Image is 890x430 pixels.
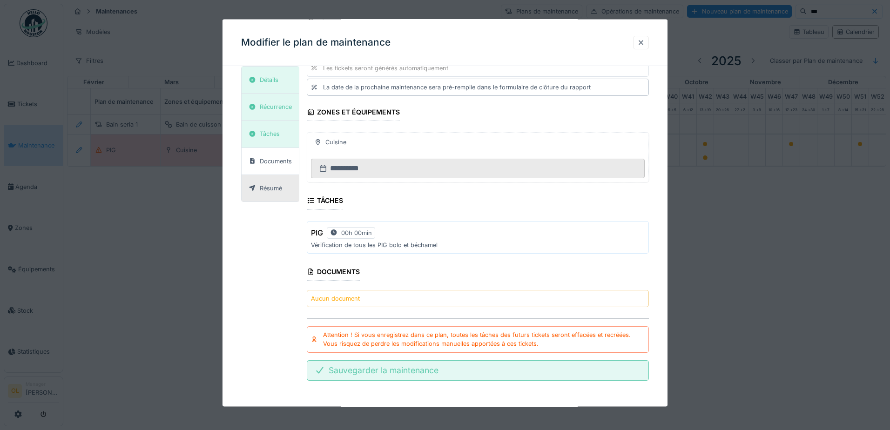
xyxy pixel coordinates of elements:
div: Aucun document [311,294,360,303]
div: Attention ! Si vous enregistrez dans ce plan, toutes les tâches des futurs tickets seront effacée... [323,330,645,348]
div: Sauvegarder la maintenance [307,360,649,380]
h3: Modifier le plan de maintenance [241,37,391,48]
p: Vérification de tous les PIG bolo et béchamel [311,240,645,249]
div: Tâches [307,194,343,209]
div: Les tickets seront générés automatiquement [323,64,448,73]
div: 00h 00min [341,228,372,237]
h3: PIG [311,228,323,237]
div: Détails [260,75,278,84]
div: Documents [307,264,360,280]
div: Tâches [260,129,280,138]
div: Récurrence [260,102,292,111]
div: Zones et équipements [307,105,400,121]
div: Documents [260,156,292,165]
div: Cuisine [325,138,346,147]
div: La date de la prochaine maintenance sera pré-remplie dans le formulaire de clôture du rapport [323,83,591,92]
div: Résumé [260,183,282,192]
